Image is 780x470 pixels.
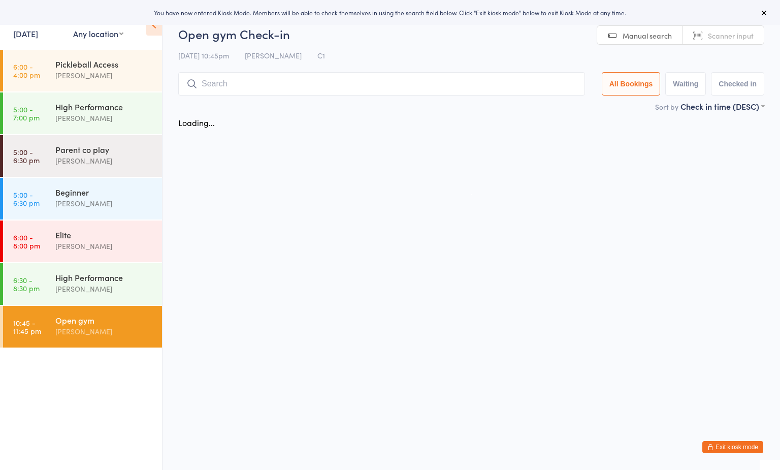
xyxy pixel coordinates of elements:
span: [DATE] 10:45pm [178,50,229,60]
button: Checked in [711,72,764,96]
div: [PERSON_NAME] [55,198,153,209]
time: 10:45 - 11:45 pm [13,319,41,335]
div: Loading... [178,117,215,128]
div: High Performance [55,272,153,283]
a: 5:00 -6:30 pmBeginner[PERSON_NAME] [3,178,162,220]
div: Check in time (DESC) [680,101,764,112]
a: 5:00 -7:00 pmHigh Performance[PERSON_NAME] [3,92,162,134]
div: [PERSON_NAME] [55,240,153,252]
a: 6:00 -8:00 pmElite[PERSON_NAME] [3,221,162,262]
time: 6:00 - 4:00 pm [13,62,40,79]
button: Exit kiosk mode [702,441,763,453]
a: 6:30 -8:30 pmHigh Performance[PERSON_NAME] [3,263,162,305]
div: High Performance [55,101,153,112]
div: [PERSON_NAME] [55,283,153,295]
div: Pickleball Access [55,58,153,70]
time: 6:30 - 8:30 pm [13,276,40,292]
time: 6:00 - 8:00 pm [13,233,40,249]
div: [PERSON_NAME] [55,70,153,81]
div: [PERSON_NAME] [55,112,153,124]
input: Search [178,72,585,96]
a: 6:00 -4:00 pmPickleball Access[PERSON_NAME] [3,50,162,91]
h2: Open gym Check-in [178,25,764,42]
button: All Bookings [602,72,661,96]
button: Waiting [665,72,706,96]
time: 5:00 - 7:00 pm [13,105,40,121]
span: Manual search [623,30,672,41]
div: Open gym [55,315,153,326]
div: You have now entered Kiosk Mode. Members will be able to check themselves in using the search fie... [16,8,764,17]
a: 5:00 -6:30 pmParent co play[PERSON_NAME] [3,135,162,177]
time: 5:00 - 6:30 pm [13,191,40,207]
a: [DATE] [13,28,38,39]
div: Elite [55,229,153,240]
span: [PERSON_NAME] [245,50,302,60]
a: 10:45 -11:45 pmOpen gym[PERSON_NAME] [3,306,162,348]
div: [PERSON_NAME] [55,155,153,167]
div: Any location [73,28,123,39]
div: [PERSON_NAME] [55,326,153,337]
div: Parent co play [55,144,153,155]
label: Sort by [655,102,678,112]
time: 5:00 - 6:30 pm [13,148,40,164]
div: Beginner [55,186,153,198]
span: Scanner input [708,30,754,41]
span: C1 [317,50,325,60]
